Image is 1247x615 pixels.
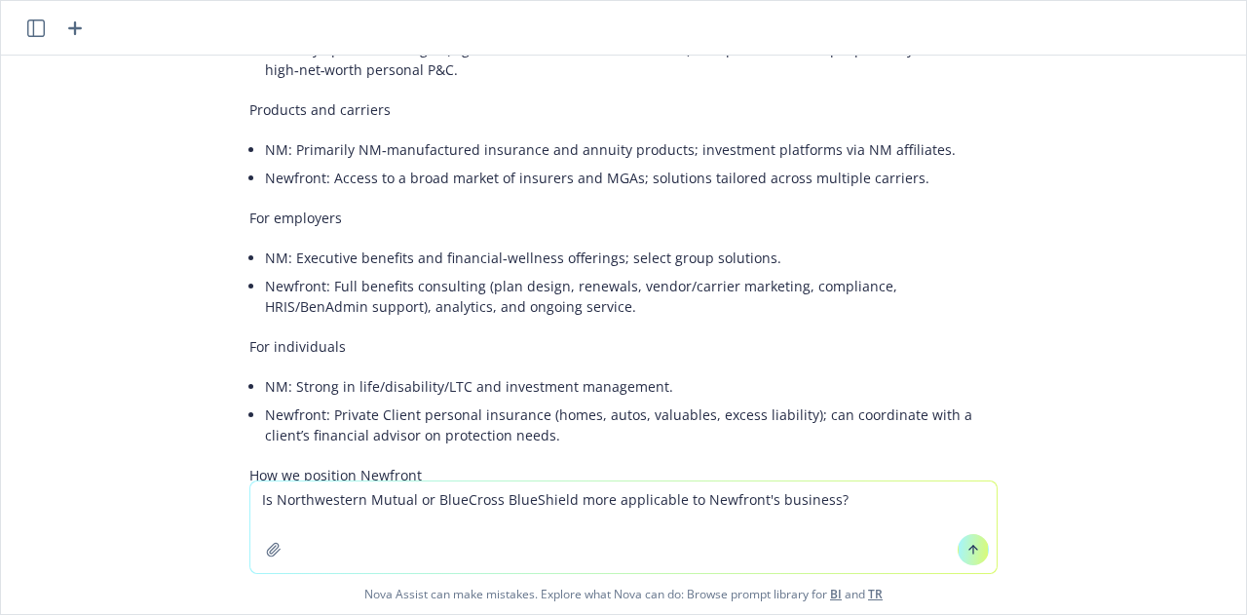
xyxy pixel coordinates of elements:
[9,574,1238,614] span: Nova Assist can make mistakes. Explore what Nova can do: Browse prompt library for and
[265,244,998,272] li: NM: Executive benefits and financial‑wellness offerings; select group solutions.
[265,372,998,401] li: NM: Strong in life/disability/LTC and investment management.
[249,208,998,228] p: For employers
[265,401,998,449] li: Newfront: Private Client personal insurance (homes, autos, valuables, excess liability); can coor...
[265,272,998,321] li: Newfront: Full benefits consulting (plan design, renewals, vendor/carrier marketing, compliance, ...
[868,586,883,602] a: TR
[250,481,997,573] textarea: Is Northwestern Mutual or BlueCross BlueShield more applicable to Newfront's business
[249,336,998,357] p: For individuals
[830,586,842,602] a: BI
[265,164,998,192] li: Newfront: Access to a broad market of insurers and MGAs; solutions tailored across multiple carri...
[265,135,998,164] li: NM: Primarily NM‑manufactured insurance and annuity products; investment platforms via NM affilia...
[249,465,998,485] p: How we position Newfront
[249,99,998,120] p: Products and carriers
